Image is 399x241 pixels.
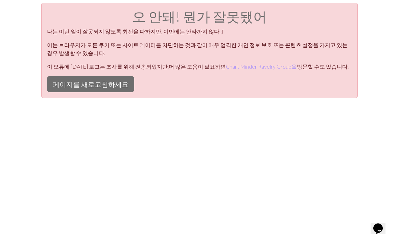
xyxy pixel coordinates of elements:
[47,63,352,71] p: 이 오류에 [DATE] 로그는 조사를 위해 전송되었지만, 더 많은 도움이 필요하면 방문할 수도 있습니다 .
[47,27,352,35] p: 나는 이런 일이 잘못되지 않도록 최선을 다하지만, 이번에는 안타까지 않다 :(
[371,214,392,234] iframe: 채팅 위젯
[47,76,134,92] button: 페이지를 새로고침하세요
[47,41,352,57] p: 이는 브라우저가 모든 쿠키 또는 사이트 데이터를 차단하는 것과 같이 매우 엄격한 개인 정보 보호 또는 콘텐츠 설정을 가지고 있는 경우 발생할 수 있습니다.
[47,8,352,25] h1: 오 안돼! 뭔가 잘못됐어
[226,63,297,70] a: Chart Minder Ravelry Group을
